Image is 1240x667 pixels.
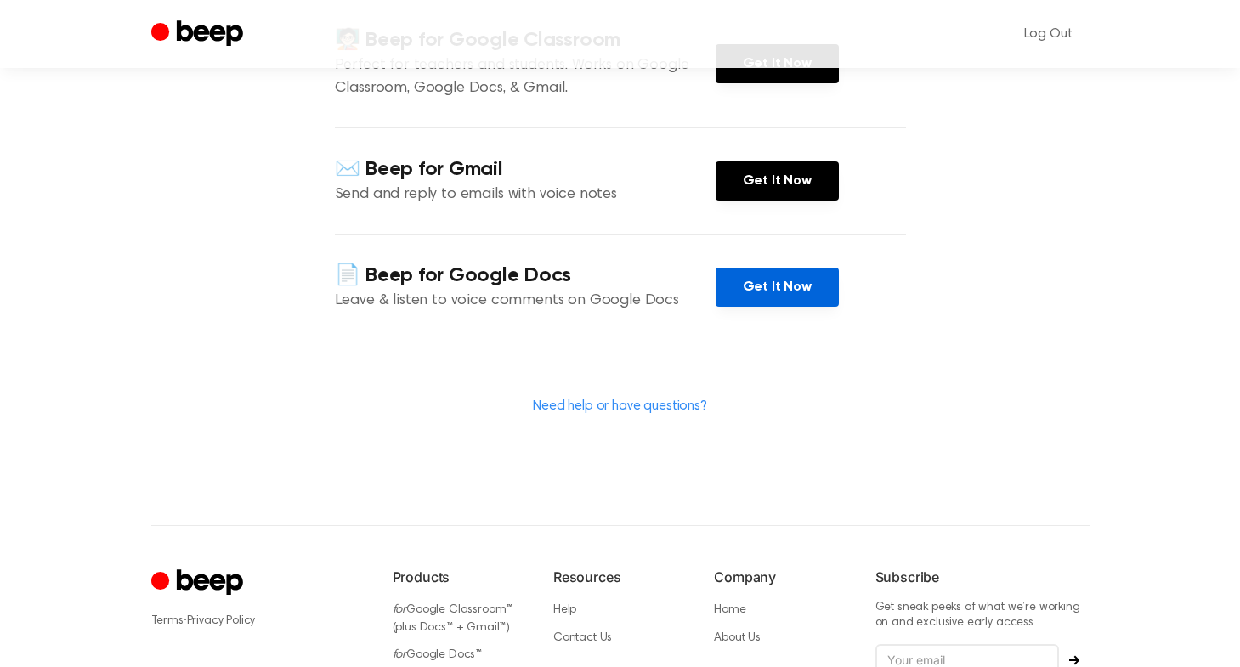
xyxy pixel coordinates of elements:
a: Need help or have questions? [533,399,707,413]
p: Perfect for teachers and students. Works on Google Classroom, Google Docs, & Gmail. [335,54,716,100]
p: Get sneak peeks of what we’re working on and exclusive early access. [875,601,1090,630]
h4: ✉️ Beep for Gmail [335,155,716,184]
h6: Products [393,567,526,587]
h4: 📄 Beep for Google Docs [335,262,716,290]
a: Get It Now [716,268,839,307]
a: Log Out [1007,14,1090,54]
h6: Resources [553,567,687,587]
a: forGoogle Classroom™ (plus Docs™ + Gmail™) [393,604,513,634]
h6: Company [714,567,847,587]
a: Home [714,604,745,616]
p: Leave & listen to voice comments on Google Docs [335,290,716,313]
a: Beep [151,18,247,51]
h6: Subscribe [875,567,1090,587]
a: Privacy Policy [187,615,256,627]
a: Help [553,604,576,616]
a: forGoogle Docs™ [393,649,483,661]
div: · [151,612,365,630]
i: for [393,604,407,616]
p: Send and reply to emails with voice notes [335,184,716,206]
a: Contact Us [553,632,612,644]
a: About Us [714,632,761,644]
a: Get It Now [716,161,839,201]
a: Terms [151,615,184,627]
i: for [393,649,407,661]
button: Subscribe [1059,655,1090,665]
a: Cruip [151,567,247,600]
